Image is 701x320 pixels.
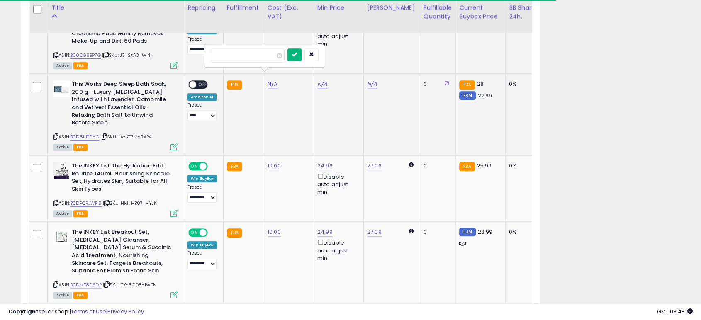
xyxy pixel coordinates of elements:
div: BB Share 24h. [509,3,539,21]
span: FBA [73,62,88,69]
a: B0D8LJTDYC [70,133,99,141]
small: FBA [227,162,242,171]
div: Amazon AI [187,93,217,101]
a: 27.09 [367,228,382,236]
span: | SKU: LA-KE7M-RAP4 [100,133,151,140]
a: 24.96 [317,162,333,170]
b: The INKEY List The Hydration Edit Routine 140ml, Nourishing Skincare Set, Hydrates Skin, Suitable... [72,162,173,195]
small: FBA [227,80,242,90]
div: Disable auto adjust min [317,238,357,262]
div: Preset: [187,184,217,203]
small: FBA [459,80,475,90]
a: Terms of Use [71,308,106,315]
div: ASIN: [53,162,178,216]
div: 0 [424,80,449,88]
span: | SKU: HM-HB07-HYJK [103,200,156,206]
span: All listings currently available for purchase on Amazon [53,62,72,69]
div: Current Buybox Price [459,3,502,21]
span: All listings currently available for purchase on Amazon [53,144,72,151]
div: Preset: [187,102,217,121]
div: 0 [424,162,449,170]
span: FBA [73,292,88,299]
a: B0DMT8D5DP [70,281,102,288]
small: FBA [227,228,242,238]
div: Win BuyBox [187,175,217,182]
strong: Copyright [8,308,39,315]
div: ASIN: [53,14,178,68]
a: 10.00 [268,162,281,170]
a: 24.99 [317,228,333,236]
a: B0DPQRLWR8 [70,200,102,207]
a: N/A [367,80,377,88]
a: Privacy Policy [107,308,144,315]
span: 23.99 [478,228,493,236]
small: FBA [459,162,475,171]
a: N/A [268,80,277,88]
small: FBM [459,91,475,100]
div: 0% [509,228,536,236]
span: All listings currently available for purchase on Amazon [53,292,72,299]
span: 28 [477,80,484,88]
div: Win BuyBox [187,241,217,249]
span: OFF [207,163,220,170]
img: 415L-R3GJfL._SL40_.jpg [53,228,70,245]
span: OFF [196,81,209,88]
div: [PERSON_NAME] [367,3,416,12]
small: FBM [459,228,475,236]
a: 10.00 [268,228,281,236]
div: 0 [424,228,449,236]
div: seller snap | | [8,308,144,316]
div: Disable auto adjust min [317,24,357,48]
span: 27.99 [478,92,492,99]
span: All listings currently available for purchase on Amazon [53,210,72,217]
div: Repricing [187,3,220,12]
span: | SKU: 7X-8GD8-1WEN [103,281,156,288]
b: This Works Deep Sleep Bath Soak, 200 g - Luxury [MEDICAL_DATA] Infused with Lavender, Camomile an... [72,80,173,128]
a: 27.06 [367,162,382,170]
span: FBA [73,144,88,151]
span: ON [189,163,200,170]
a: N/A [317,80,327,88]
div: Fulfillment [227,3,260,12]
div: 0% [509,162,536,170]
span: FBA [73,210,88,217]
span: OFF [207,229,220,236]
div: ASIN: [53,80,178,150]
div: Min Price [317,3,360,12]
span: ON [189,229,200,236]
img: 41ytoTj55CL._SL40_.jpg [53,162,70,179]
b: The INKEY List Breakout Set, [MEDICAL_DATA] Cleanser, [MEDICAL_DATA] Serum & Succinic Acid Treatm... [72,228,173,276]
span: | SKU: J3-2XA3-WI4I [102,52,151,58]
img: 41R8MEr520L._SL40_.jpg [53,80,70,97]
div: Preset: [187,250,217,269]
div: Title [51,3,180,12]
a: B00CG8BP7G [70,52,101,59]
div: Disable auto adjust min [317,172,357,196]
div: Cost (Exc. VAT) [268,3,310,21]
span: 25.99 [477,162,492,170]
div: Fulfillable Quantity [424,3,452,21]
div: 0% [509,80,536,88]
div: Preset: [187,36,217,55]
